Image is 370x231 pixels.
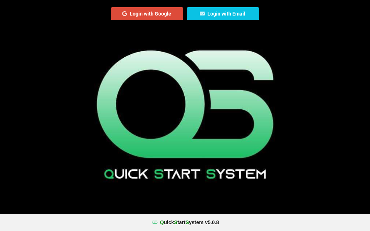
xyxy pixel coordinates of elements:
[111,7,183,20] button: Login with Google
[174,219,177,225] span: S
[187,7,259,20] button: Login with Email
[160,219,164,225] span: Q
[185,219,189,225] span: S
[160,219,219,226] b: uick tart ystem v 5.0.8
[151,219,158,226] img: favicon.ico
